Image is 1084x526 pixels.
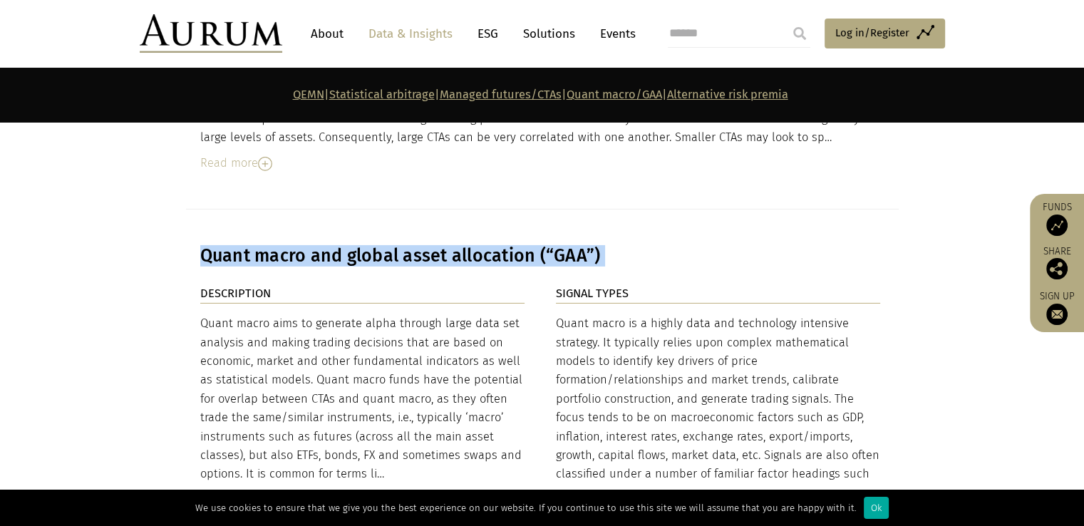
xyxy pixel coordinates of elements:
strong: SIGNAL TYPES [556,287,629,300]
div: Share [1037,247,1077,279]
input: Submit [785,19,814,48]
strong: DESCRIPTION [200,287,271,300]
div: Quant macro is a highly data and technology intensive strategy. It typically relies upon complex ... [556,314,881,502]
a: Funds [1037,201,1077,236]
img: Sign up to our newsletter [1046,304,1068,325]
h3: Quant macro and global asset allocation (“GAA”) [200,245,881,267]
a: Events [593,21,636,47]
div: Ok [864,497,889,519]
a: Alternative risk premia [667,88,788,101]
a: About [304,21,351,47]
img: Read More [258,157,272,171]
span: Log in/Register [835,24,909,41]
a: Data & Insights [361,21,460,47]
a: Managed futures/CTAs [440,88,562,101]
strong: | | | | [293,88,788,101]
a: QEMN [293,88,324,101]
div: Read more [200,154,881,172]
a: ESG [470,21,505,47]
a: Log in/Register [825,19,945,48]
a: Solutions [516,21,582,47]
a: Quant macro/GAA [567,88,662,101]
div: Quant macro aims to generate alpha through large data set analysis and making trading decisions t... [200,314,525,484]
img: Aurum [140,14,282,53]
a: Sign up [1037,290,1077,325]
a: Statistical arbitrage [329,88,435,101]
img: Share this post [1046,258,1068,279]
img: Access Funds [1046,215,1068,236]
